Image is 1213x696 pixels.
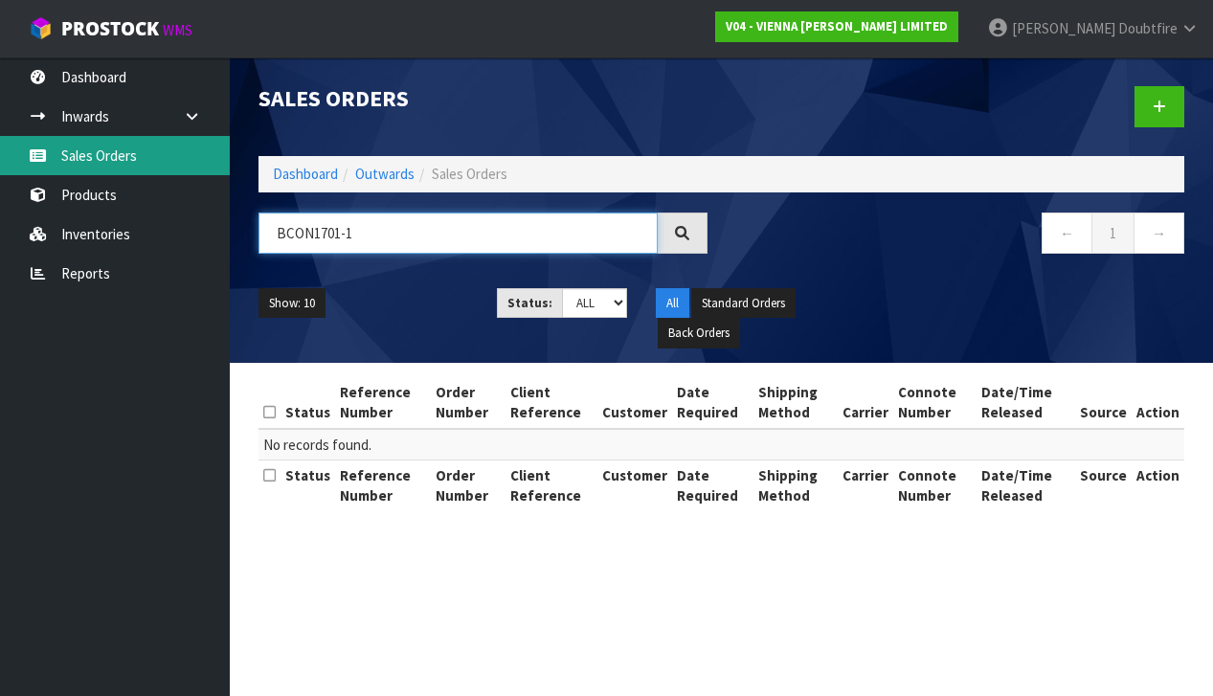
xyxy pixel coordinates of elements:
th: Connote Number [893,460,977,510]
th: Client Reference [505,460,598,510]
input: Search sales orders [258,213,658,254]
th: Date Required [672,460,753,510]
button: Show: 10 [258,288,326,319]
a: ← [1042,213,1092,254]
th: Action [1132,377,1184,429]
th: Order Number [431,460,505,510]
th: Order Number [431,377,505,429]
span: Doubtfire [1118,19,1178,37]
nav: Page navigation [736,213,1185,259]
th: Customer [597,460,672,510]
th: Customer [597,377,672,429]
h1: Sales Orders [258,86,708,111]
span: ProStock [61,16,159,41]
a: Outwards [355,165,415,183]
small: WMS [163,21,192,39]
td: No records found. [258,429,1184,460]
button: All [656,288,689,319]
th: Client Reference [505,377,598,429]
th: Connote Number [893,377,977,429]
strong: Status: [507,295,552,311]
button: Back Orders [658,318,740,348]
th: Date/Time Released [977,460,1075,510]
th: Status [281,460,335,510]
th: Source [1075,377,1132,429]
th: Carrier [838,377,893,429]
th: Carrier [838,460,893,510]
span: [PERSON_NAME] [1012,19,1115,37]
th: Status [281,377,335,429]
th: Date/Time Released [977,377,1075,429]
th: Reference Number [335,377,431,429]
img: cube-alt.png [29,16,53,40]
button: Standard Orders [691,288,796,319]
span: Sales Orders [432,165,507,183]
th: Action [1132,460,1184,510]
th: Date Required [672,377,753,429]
a: → [1134,213,1184,254]
a: Dashboard [273,165,338,183]
a: 1 [1091,213,1134,254]
th: Reference Number [335,460,431,510]
th: Source [1075,460,1132,510]
th: Shipping Method [753,460,838,510]
strong: V04 - VIENNA [PERSON_NAME] LIMITED [726,18,948,34]
th: Shipping Method [753,377,838,429]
